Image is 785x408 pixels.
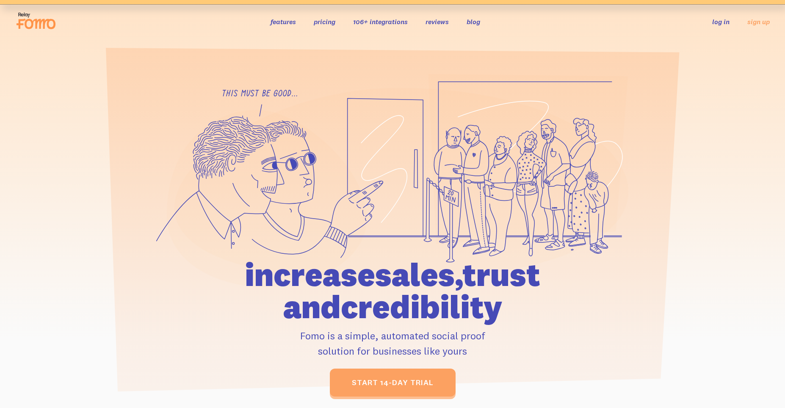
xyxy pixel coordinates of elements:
[467,17,480,26] a: blog
[271,17,296,26] a: features
[426,17,449,26] a: reviews
[196,328,589,358] p: Fomo is a simple, automated social proof solution for businesses like yours
[314,17,335,26] a: pricing
[353,17,408,26] a: 106+ integrations
[330,369,456,397] a: start 14-day trial
[712,17,730,26] a: log in
[196,258,589,323] h1: increase sales, trust and credibility
[747,17,770,26] a: sign up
